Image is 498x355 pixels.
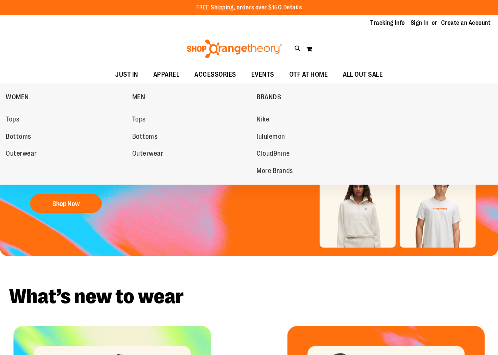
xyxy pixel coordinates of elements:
span: MEN [132,93,145,103]
button: Shop Now [30,194,102,213]
span: Outerwear [6,150,37,159]
img: Shop Orangetheory [186,39,283,58]
span: More Brands [257,167,293,176]
a: Details [283,4,302,11]
p: FREE Shipping, orders over $150. [196,3,302,12]
span: Nike [257,115,269,125]
span: EVENTS [251,66,274,83]
span: Tops [132,115,146,125]
span: APPAREL [153,66,180,83]
span: OTF AT HOME [289,66,328,83]
span: ALL OUT SALE [343,66,383,83]
h2: What’s new to wear [9,286,489,307]
span: BRANDS [257,93,281,103]
span: WOMEN [6,93,29,103]
span: Bottoms [6,133,31,142]
span: Bottoms [132,133,158,142]
span: ACCESSORIES [194,66,236,83]
span: Cloud9nine [257,150,290,159]
span: Tops [6,115,19,125]
a: Tracking Info [370,19,405,27]
a: Create an Account [441,19,491,27]
span: lululemon [257,133,285,142]
span: JUST IN [115,66,138,83]
a: Sign In [411,19,429,27]
span: Outerwear [132,150,163,159]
